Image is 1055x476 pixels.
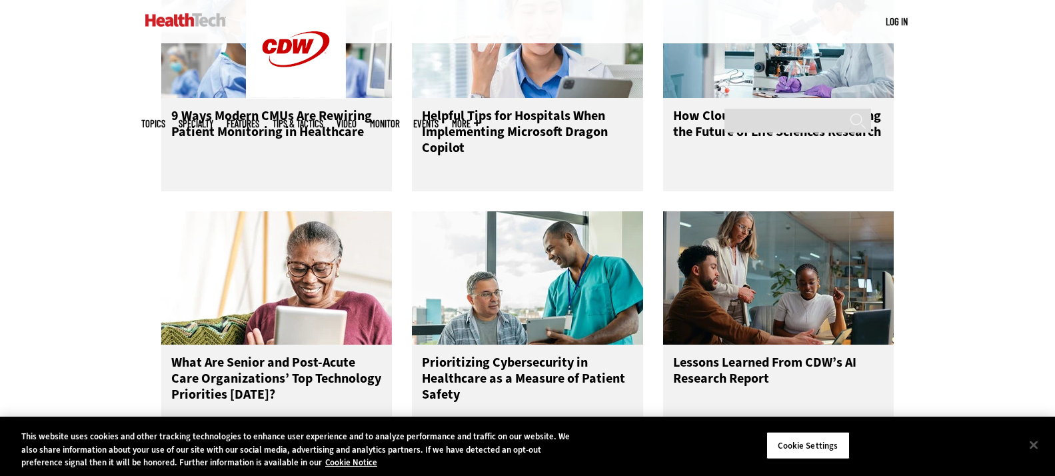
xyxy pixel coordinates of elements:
img: Doctor speaking with patient [412,211,643,345]
h3: How Cloud Computing Is Reshaping the Future of Life Sciences Research [673,108,884,161]
h3: Helpful Tips for Hospitals When Implementing Microsoft Dragon Copilot [422,108,633,161]
span: More [452,119,480,129]
a: People reviewing research Lessons Learned From CDW’s AI Research Report [663,211,894,438]
h3: What Are Senior and Post-Acute Care Organizations’ Top Technology Priorities [DATE]? [171,355,383,408]
span: Topics [141,119,165,129]
img: Home [145,13,226,27]
a: Events [413,119,439,129]
h3: Prioritizing Cybersecurity in Healthcare as a Measure of Patient Safety [422,355,633,408]
a: More information about your privacy [325,457,377,468]
button: Close [1019,430,1048,459]
img: Older person using tablet [161,211,393,345]
a: Doctor speaking with patient Prioritizing Cybersecurity in Healthcare as a Measure of Patient Safety [412,211,643,438]
div: This website uses cookies and other tracking technologies to enhance user experience and to analy... [21,430,580,469]
div: User menu [886,15,908,29]
a: MonITor [370,119,400,129]
img: People reviewing research [663,211,894,345]
a: Tips & Tactics [273,119,323,129]
span: Specialty [179,119,213,129]
a: Video [337,119,357,129]
h3: Lessons Learned From CDW’s AI Research Report [673,355,884,408]
a: Features [227,119,259,129]
a: CDW [246,88,346,102]
a: Log in [886,15,908,27]
a: Older person using tablet What Are Senior and Post-Acute Care Organizations’ Top Technology Prior... [161,211,393,438]
button: Cookie Settings [766,431,850,459]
